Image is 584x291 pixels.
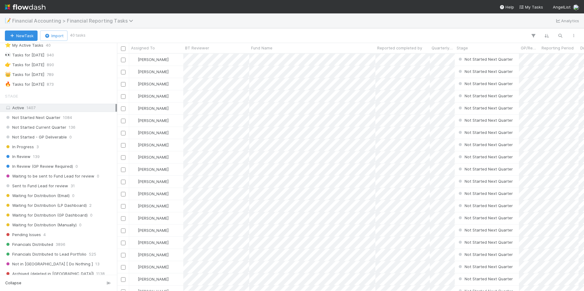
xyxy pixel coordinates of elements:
[132,154,169,160] div: [PERSON_NAME]
[457,167,513,171] span: Not Started Next Quarter
[5,61,44,69] div: Tasks for [DATE]
[121,228,126,233] input: Toggle Row Selected
[132,69,137,74] img: avatar_487f705b-1efa-4920-8de6-14528bcda38c.png
[5,202,87,209] span: Waiting for Distribution (LP Dashboard)
[132,203,169,209] div: [PERSON_NAME]
[132,227,169,233] div: [PERSON_NAME]
[457,56,513,62] div: Not Started Next Quarter
[5,143,34,151] span: In Progress
[47,61,54,69] span: 890
[457,57,513,62] span: Not Started Next Quarter
[132,203,137,208] img: avatar_487f705b-1efa-4920-8de6-14528bcda38c.png
[132,276,169,282] div: [PERSON_NAME]
[121,143,126,148] input: Toggle Row Selected
[121,131,126,135] input: Toggle Row Selected
[457,93,513,99] div: Not Started Next Quarter
[5,280,21,286] span: Collapse
[457,203,513,208] span: Not Started Next Quarter
[121,265,126,270] input: Toggle Row Selected
[519,5,543,9] span: My Tasks
[5,104,115,112] div: Active
[5,114,60,121] span: Not Started Next Quarter
[71,182,75,190] span: 31
[5,250,86,258] span: Financials Distributed to Lead Portfolio
[457,179,513,184] span: Not Started Next Quarter
[5,42,11,48] span: ⭐
[5,51,44,59] div: Tasks for [DATE]
[5,41,43,49] div: My Active Tasks
[5,133,67,141] span: Not Started - GP Deliverable
[457,68,513,74] div: Not Started Next Quarter
[132,228,137,233] img: avatar_487f705b-1efa-4920-8de6-14528bcda38c.png
[5,62,11,67] span: 👉
[89,250,96,258] span: 525
[5,81,11,87] span: 🔥
[138,81,169,86] span: [PERSON_NAME]
[36,143,39,151] span: 3
[457,81,513,86] span: Not Started Next Quarter
[457,215,513,221] div: Not Started Next Quarter
[5,172,94,180] span: Waiting to be sent to Fund Lead for review
[432,45,453,51] span: Quarterly Term
[132,142,169,148] div: [PERSON_NAME]
[121,167,126,172] input: Toggle Row Selected
[138,94,169,99] span: [PERSON_NAME]
[5,211,88,219] span: Waiting for Distribution (GP Dashboard)
[138,167,169,172] span: [PERSON_NAME]
[377,45,422,51] span: Reported completed by
[121,180,126,184] input: Toggle Row Selected
[33,153,40,160] span: 139
[5,260,93,268] span: Not in [GEOGRAPHIC_DATA] [ Do Nothing ]
[72,192,75,199] span: 0
[132,130,137,135] img: avatar_487f705b-1efa-4920-8de6-14528bcda38c.png
[97,172,99,180] span: 0
[573,4,579,10] img: avatar_487f705b-1efa-4920-8de6-14528bcda38c.png
[79,221,82,229] span: 0
[132,142,137,147] img: avatar_487f705b-1efa-4920-8de6-14528bcda38c.png
[121,216,126,221] input: Toggle Row Selected
[132,93,169,99] div: [PERSON_NAME]
[132,239,169,246] div: [PERSON_NAME]
[138,252,169,257] span: [PERSON_NAME]
[132,252,169,258] div: [PERSON_NAME]
[132,56,169,63] div: [PERSON_NAME]
[138,228,169,233] span: [PERSON_NAME]
[457,203,513,209] div: Not Started Next Quarter
[132,106,137,111] img: avatar_487f705b-1efa-4920-8de6-14528bcda38c.png
[5,81,44,88] div: Tasks for [DATE]
[5,72,11,77] span: 👑
[95,260,100,268] span: 13
[40,31,68,41] button: Import
[56,241,65,248] span: 3896
[457,166,513,172] div: Not Started Next Quarter
[75,163,78,170] span: 0
[457,227,513,233] div: Not Started Next Quarter
[90,211,93,219] span: 0
[132,155,137,160] img: avatar_487f705b-1efa-4920-8de6-14528bcda38c.png
[121,58,126,62] input: Toggle Row Selected
[132,191,169,197] div: [PERSON_NAME]
[132,264,169,270] div: [PERSON_NAME]
[47,81,54,88] span: 873
[121,253,126,257] input: Toggle Row Selected
[457,117,513,123] div: Not Started Next Quarter
[499,4,514,10] div: Help
[5,241,53,248] span: Financials Distributed
[457,154,513,160] div: Not Started Next Quarter
[121,46,126,51] input: Toggle All Rows Selected
[457,264,513,270] div: Not Started Next Quarter
[542,45,574,51] span: Reporting Period
[138,203,169,208] span: [PERSON_NAME]
[138,142,169,147] span: [PERSON_NAME]
[138,106,169,111] span: [PERSON_NAME]
[457,178,513,184] div: Not Started Next Quarter
[96,270,105,278] span: 1138
[89,202,92,209] span: 2
[457,252,513,257] span: Not Started Next Quarter
[43,231,46,239] span: 4
[457,93,513,98] span: Not Started Next Quarter
[69,124,75,131] span: 136
[5,52,11,57] span: 👀
[132,81,137,86] img: avatar_487f705b-1efa-4920-8de6-14528bcda38c.png
[132,118,137,123] img: avatar_487f705b-1efa-4920-8de6-14528bcda38c.png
